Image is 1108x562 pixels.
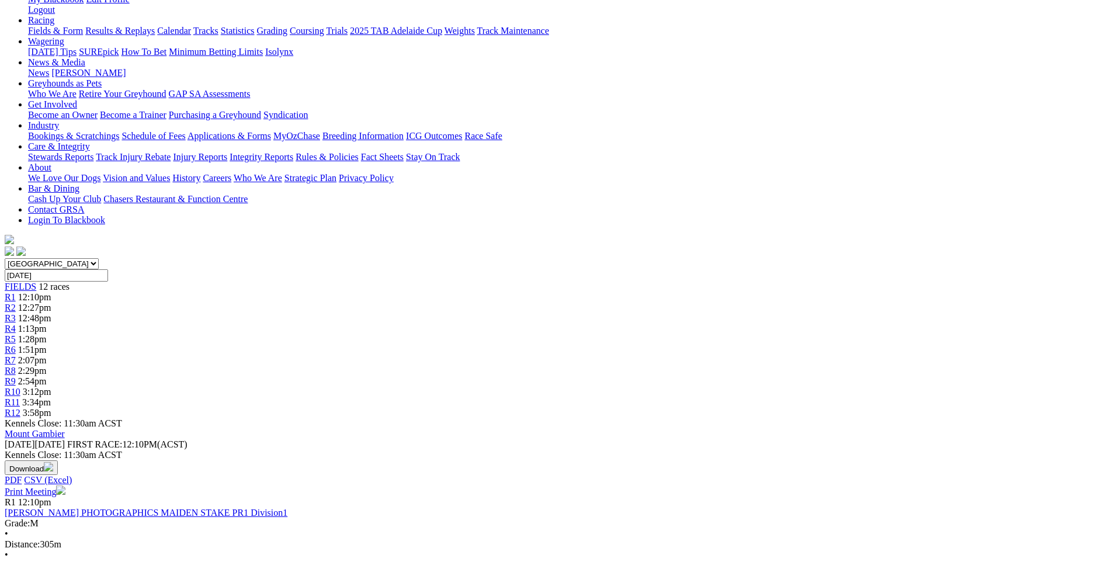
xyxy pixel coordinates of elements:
span: 1:51pm [18,345,47,355]
span: 12 races [39,282,70,292]
a: Become a Trainer [100,110,166,120]
a: Logout [28,5,55,15]
span: FIELDS [5,282,36,292]
a: Track Injury Rebate [96,152,171,162]
a: Mount Gambier [5,429,65,439]
a: GAP SA Assessments [169,89,251,99]
input: Select date [5,269,108,282]
a: We Love Our Dogs [28,173,100,183]
a: Applications & Forms [187,131,271,141]
a: Greyhounds as Pets [28,78,102,88]
span: 2:54pm [18,376,47,386]
a: Tracks [193,26,218,36]
a: R3 [5,313,16,323]
a: How To Bet [121,47,167,57]
a: Strategic Plan [284,173,336,183]
a: R12 [5,408,20,418]
span: 3:34pm [22,397,51,407]
a: R7 [5,355,16,365]
span: 2:29pm [18,366,47,376]
div: Racing [28,26,1103,36]
a: Integrity Reports [230,152,293,162]
span: 12:48pm [18,313,51,323]
a: SUREpick [79,47,119,57]
a: Results & Replays [85,26,155,36]
a: History [172,173,200,183]
a: Statistics [221,26,255,36]
a: Get Involved [28,99,77,109]
a: MyOzChase [273,131,320,141]
span: R4 [5,324,16,334]
a: Contact GRSA [28,204,84,214]
a: PDF [5,475,22,485]
a: [PERSON_NAME] [51,68,126,78]
div: About [28,173,1103,183]
div: M [5,518,1103,529]
div: Care & Integrity [28,152,1103,162]
div: Industry [28,131,1103,141]
button: Download [5,460,58,475]
a: Cash Up Your Club [28,194,101,204]
a: R5 [5,334,16,344]
a: Racing [28,15,54,25]
div: Download [5,475,1103,485]
div: Wagering [28,47,1103,57]
img: printer.svg [56,485,65,495]
a: Calendar [157,26,191,36]
img: facebook.svg [5,247,14,256]
div: Get Involved [28,110,1103,120]
span: 2:07pm [18,355,47,365]
img: download.svg [44,462,53,471]
div: 305m [5,539,1103,550]
a: Weights [444,26,475,36]
div: Kennels Close: 11:30am ACST [5,450,1103,460]
a: Breeding Information [322,131,404,141]
a: Schedule of Fees [121,131,185,141]
a: [PERSON_NAME] PHOTOGRAPHICS MAIDEN STAKE PR1 Division1 [5,508,287,518]
a: Who We Are [28,89,77,99]
a: Purchasing a Greyhound [169,110,261,120]
span: • [5,529,8,539]
a: Login To Blackbook [28,215,105,225]
a: Minimum Betting Limits [169,47,263,57]
a: Industry [28,120,59,130]
span: R1 [5,497,16,507]
a: Rules & Policies [296,152,359,162]
a: Bar & Dining [28,183,79,193]
span: 1:13pm [18,324,47,334]
a: R11 [5,397,20,407]
div: Bar & Dining [28,194,1103,204]
a: Fact Sheets [361,152,404,162]
a: Injury Reports [173,152,227,162]
a: 2025 TAB Adelaide Cup [350,26,442,36]
a: Fields & Form [28,26,83,36]
span: [DATE] [5,439,35,449]
a: Grading [257,26,287,36]
a: Syndication [263,110,308,120]
span: [DATE] [5,439,65,449]
span: 12:10PM(ACST) [67,439,187,449]
a: Bookings & Scratchings [28,131,119,141]
a: Print Meeting [5,487,65,497]
a: R8 [5,366,16,376]
a: Stay On Track [406,152,460,162]
a: Vision and Values [103,173,170,183]
span: • [5,550,8,560]
span: 12:10pm [18,497,51,507]
span: R10 [5,387,20,397]
div: News & Media [28,68,1103,78]
a: Coursing [290,26,324,36]
a: Chasers Restaurant & Function Centre [103,194,248,204]
a: Isolynx [265,47,293,57]
a: Retire Your Greyhound [79,89,166,99]
a: R6 [5,345,16,355]
a: Who We Are [234,173,282,183]
a: Become an Owner [28,110,98,120]
img: twitter.svg [16,247,26,256]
